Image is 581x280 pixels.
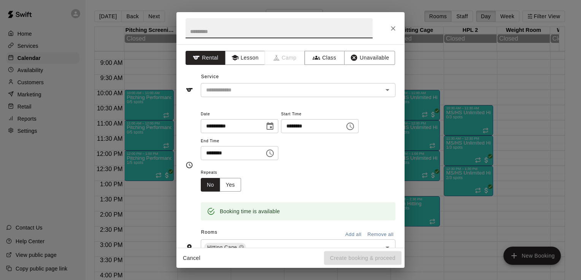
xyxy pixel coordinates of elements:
[281,109,359,120] span: Start Time
[382,242,393,253] button: Open
[262,119,278,134] button: Choose date, selected date is Aug 23, 2025
[305,51,344,65] button: Class
[201,74,219,79] span: Service
[201,230,217,235] span: Rooms
[262,146,278,161] button: Choose time, selected time is 3:45 PM
[382,85,393,95] button: Open
[201,136,278,146] span: End Time
[186,86,193,94] svg: Service
[265,51,305,65] span: Camps can only be created in the Services page
[365,229,395,241] button: Remove all
[201,178,220,192] button: No
[386,22,400,35] button: Close
[204,244,240,251] span: Hitting Cage
[201,109,278,120] span: Date
[225,51,265,65] button: Lesson
[220,204,280,218] div: Booking time is available
[204,243,246,252] div: Hitting Cage
[179,251,204,265] button: Cancel
[220,178,241,192] button: Yes
[201,178,241,192] div: outlined button group
[341,229,365,241] button: Add all
[186,161,193,169] svg: Timing
[343,119,358,134] button: Choose time, selected time is 3:00 PM
[186,51,225,65] button: Rental
[201,168,247,178] span: Repeats
[186,244,193,251] svg: Rooms
[344,51,395,65] button: Unavailable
